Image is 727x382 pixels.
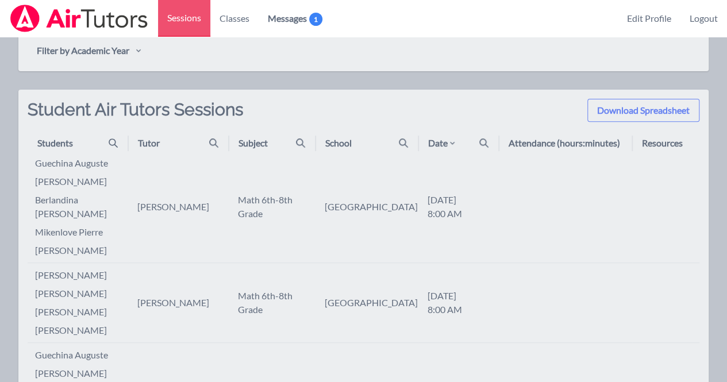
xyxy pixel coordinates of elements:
[35,193,128,221] li: berlandina [PERSON_NAME]
[35,156,128,170] li: guechina auguste
[28,39,150,62] button: Filter by Academic Year
[587,99,699,122] button: Download Spreadsheet
[428,136,457,150] div: Date
[35,323,128,337] li: [PERSON_NAME]
[35,305,128,319] li: [PERSON_NAME]
[316,263,418,343] td: [GEOGRAPHIC_DATA]
[128,263,229,343] td: [PERSON_NAME]
[28,99,243,136] h2: Student Air Tutors Sessions
[9,5,149,32] img: Airtutors Logo
[418,263,499,343] td: [DATE] 8:00 AM
[316,151,418,263] td: [GEOGRAPHIC_DATA]
[229,151,316,263] td: Math 6th-8th Grade
[138,136,160,150] div: Tutor
[37,136,73,150] div: Students
[509,136,620,150] div: Attendance (hours:minutes)
[35,268,128,282] li: [PERSON_NAME]
[229,263,316,343] td: Math 6th-8th Grade
[268,11,322,25] span: Messages
[35,244,128,257] li: [PERSON_NAME]
[418,151,499,263] td: [DATE] 8:00 AM
[35,175,128,188] li: [PERSON_NAME]
[642,136,683,150] div: Resources
[239,136,268,150] div: Subject
[325,136,352,150] div: School
[35,287,128,300] li: [PERSON_NAME]
[128,151,229,263] td: [PERSON_NAME]
[35,348,128,362] li: guechina auguste
[309,13,322,26] span: 1
[35,366,128,380] li: [PERSON_NAME]
[35,225,128,239] li: mikenlove pierre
